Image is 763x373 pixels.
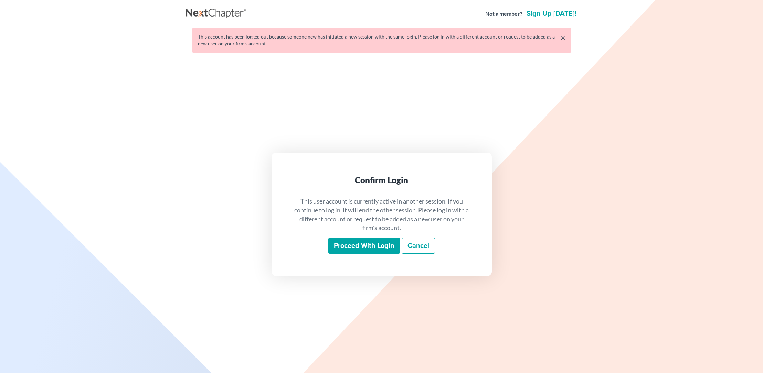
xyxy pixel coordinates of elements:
[561,33,565,42] a: ×
[485,10,522,18] strong: Not a member?
[328,238,400,254] input: Proceed with login
[294,197,470,232] p: This user account is currently active in another session. If you continue to log in, it will end ...
[525,10,578,17] a: Sign up [DATE]!
[198,33,565,47] div: This account has been logged out because someone new has initiated a new session with the same lo...
[402,238,435,254] a: Cancel
[294,175,470,186] div: Confirm Login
